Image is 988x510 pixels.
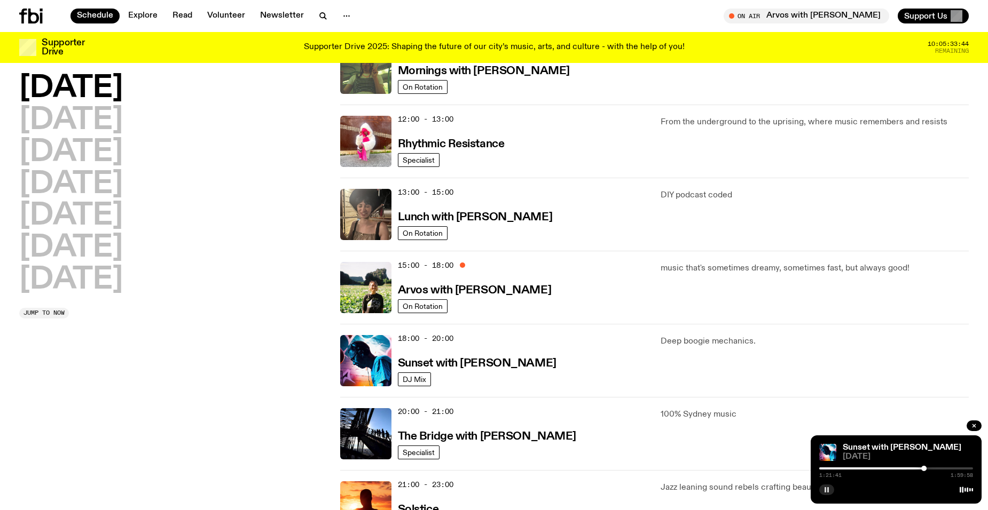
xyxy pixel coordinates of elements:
[928,41,969,47] span: 10:05:33:44
[398,137,505,150] a: Rhythmic Resistance
[70,9,120,23] a: Schedule
[398,429,576,442] a: The Bridge with [PERSON_NAME]
[403,156,435,164] span: Specialist
[724,9,889,23] button: On AirArvos with [PERSON_NAME]
[403,375,426,383] span: DJ Mix
[398,480,453,490] span: 21:00 - 23:00
[661,408,969,421] p: 100% Sydney music
[904,11,947,21] span: Support Us
[661,335,969,348] p: Deep boogie mechanics.
[398,187,453,197] span: 13:00 - 15:00
[398,407,453,417] span: 20:00 - 21:00
[398,445,440,459] a: Specialist
[19,74,123,103] button: [DATE]
[403,302,443,310] span: On Rotation
[166,9,199,23] a: Read
[201,9,252,23] a: Volunteer
[398,356,556,369] a: Sunset with [PERSON_NAME]
[398,212,552,223] h3: Lunch with [PERSON_NAME]
[898,9,969,23] button: Support Us
[398,431,576,442] h3: The Bridge with [PERSON_NAME]
[19,138,123,168] button: [DATE]
[398,299,448,313] a: On Rotation
[122,9,164,23] a: Explore
[403,448,435,456] span: Specialist
[19,201,123,231] button: [DATE]
[661,189,969,202] p: DIY podcast coded
[398,333,453,344] span: 18:00 - 20:00
[340,262,391,313] img: Bri is smiling and wearing a black t-shirt. She is standing in front of a lush, green field. Ther...
[843,443,961,452] a: Sunset with [PERSON_NAME]
[340,335,391,386] img: Simon Caldwell stands side on, looking downwards. He has headphones on. Behind him is a brightly ...
[661,481,969,494] p: Jazz leaning sound rebels crafting beautifully intricate dreamscapes.
[398,66,570,77] h3: Mornings with [PERSON_NAME]
[819,444,836,461] img: Simon Caldwell stands side on, looking downwards. He has headphones on. Behind him is a brightly ...
[340,43,391,94] img: Jim Kretschmer in a really cute outfit with cute braids, standing on a train holding up a peace s...
[304,43,685,52] p: Supporter Drive 2025: Shaping the future of our city’s music, arts, and culture - with the help o...
[42,38,84,57] h3: Supporter Drive
[951,473,973,478] span: 1:59:58
[398,372,431,386] a: DJ Mix
[254,9,310,23] a: Newsletter
[19,308,69,318] button: Jump to now
[398,114,453,124] span: 12:00 - 13:00
[19,170,123,200] button: [DATE]
[403,229,443,237] span: On Rotation
[398,80,448,94] a: On Rotation
[819,473,842,478] span: 1:21:41
[23,310,65,316] span: Jump to now
[19,233,123,263] button: [DATE]
[19,106,123,136] button: [DATE]
[843,453,973,461] span: [DATE]
[398,285,551,296] h3: Arvos with [PERSON_NAME]
[935,48,969,54] span: Remaining
[398,358,556,369] h3: Sunset with [PERSON_NAME]
[19,265,123,295] button: [DATE]
[398,283,551,296] a: Arvos with [PERSON_NAME]
[661,262,969,275] p: music that's sometimes dreamy, sometimes fast, but always good!
[403,83,443,91] span: On Rotation
[398,260,453,270] span: 15:00 - 18:00
[661,116,969,129] p: From the underground to the uprising, where music remembers and resists
[340,408,391,459] img: People climb Sydney's Harbour Bridge
[398,226,448,240] a: On Rotation
[398,153,440,167] a: Specialist
[398,63,570,77] a: Mornings with [PERSON_NAME]
[340,116,391,167] img: Attu crouches on gravel in front of a brown wall. They are wearing a white fur coat with a hood, ...
[398,139,505,150] h3: Rhythmic Resistance
[398,210,552,223] a: Lunch with [PERSON_NAME]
